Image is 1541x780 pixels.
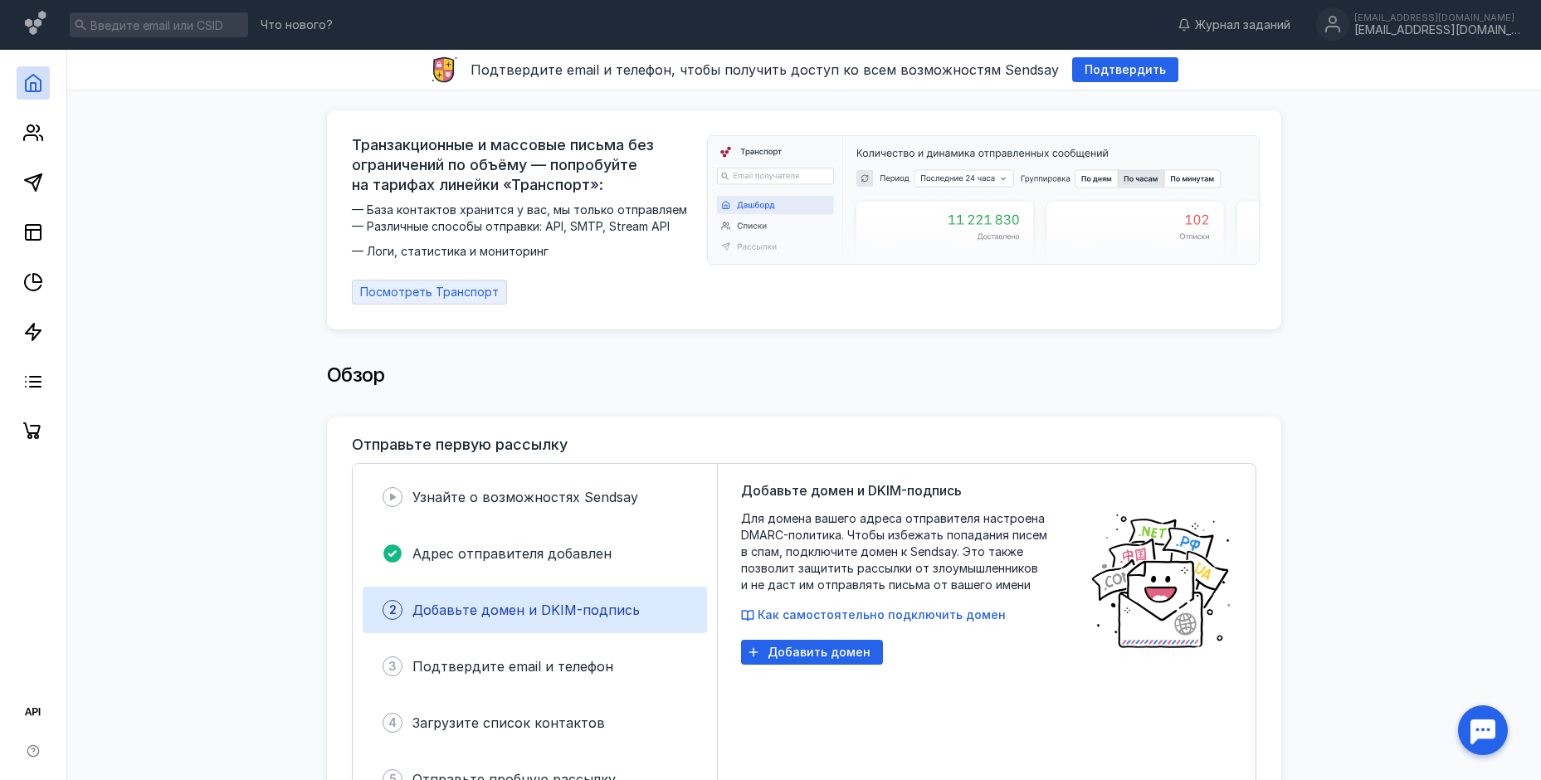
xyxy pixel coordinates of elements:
span: 3 [388,658,397,675]
span: Добавьте домен и DKIM-подпись [741,480,962,500]
img: dashboard-transport-banner [708,136,1259,264]
span: Подтвердите email и телефон, чтобы получить доступ ко всем возможностям Sendsay [471,61,1059,78]
button: Добавить домен [741,640,883,665]
a: Посмотреть Транспорт [352,280,507,305]
span: Добавить домен [768,646,870,660]
span: Подтвердите email и телефон [412,658,613,675]
h3: Отправьте первую рассылку [352,436,568,453]
div: [EMAIL_ADDRESS][DOMAIN_NAME] [1354,12,1520,22]
span: Адрес отправителя добавлен [412,545,612,562]
span: Узнайте о возможностях Sendsay [412,489,638,505]
span: 2 [389,602,397,618]
img: poster [1090,510,1232,651]
span: Что нового? [261,19,333,31]
div: [EMAIL_ADDRESS][DOMAIN_NAME] [1354,23,1520,37]
a: Журнал заданий [1169,17,1299,33]
span: Для домена вашего адреса отправителя настроена DMARC-политика. Чтобы избежать попадания писем в с... [741,510,1073,593]
a: Что нового? [252,19,341,31]
span: — База контактов хранится у вас, мы только отправляем — Различные способы отправки: API, SMTP, St... [352,202,697,260]
span: Транзакционные и массовые письма без ограничений по объёму — попробуйте на тарифах линейки «Транс... [352,135,697,195]
span: 4 [388,714,397,731]
span: Посмотреть Транспорт [360,285,499,300]
span: Журнал заданий [1195,17,1290,33]
input: Введите email или CSID [70,12,248,37]
span: Подтвердить [1085,63,1166,77]
span: Как самостоятельно подключить домен [758,607,1006,622]
button: Подтвердить [1072,57,1178,82]
span: Обзор [327,363,385,387]
span: Загрузите список контактов [412,714,605,731]
span: Добавьте домен и DKIM-подпись [412,602,640,618]
button: Как самостоятельно подключить домен [741,607,1006,623]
